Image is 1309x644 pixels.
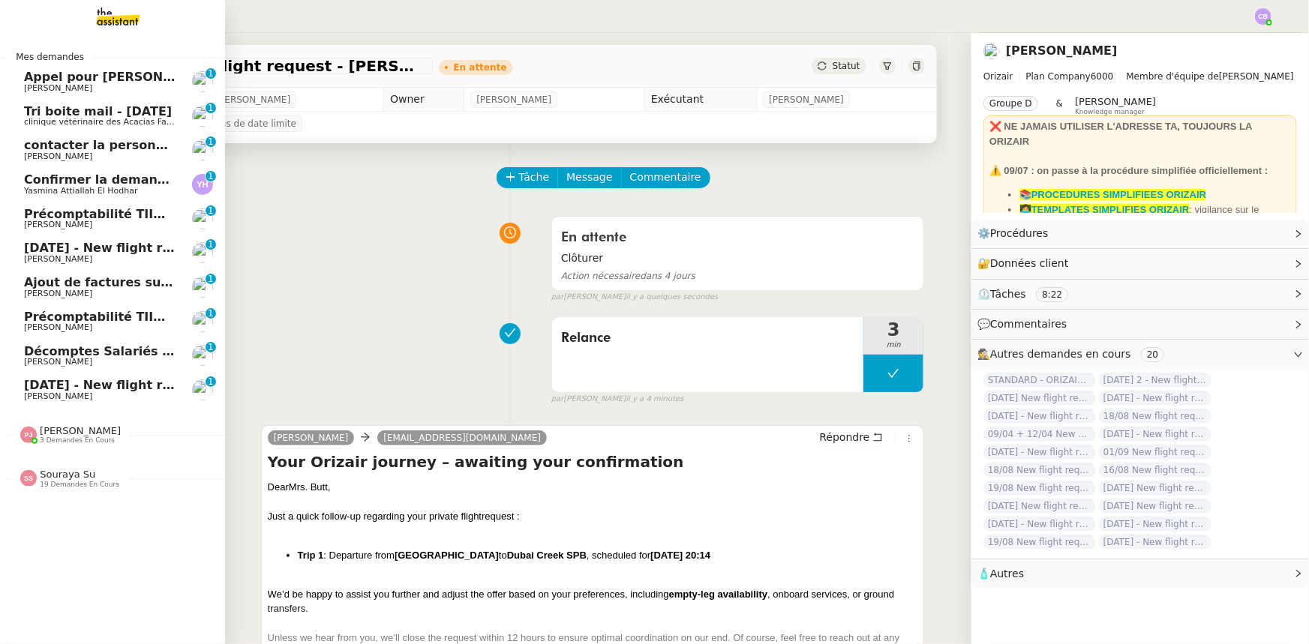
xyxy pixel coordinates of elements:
span: [PERSON_NAME] [476,92,551,107]
span: [DATE] 2 - New flight request - [PERSON_NAME] [1099,373,1211,388]
span: 19/08 New flight request - [PERSON_NAME][GEOGRAPHIC_DATA] [983,481,1096,496]
span: Dear [268,481,289,493]
li: : Departure from to , scheduled for [298,548,918,563]
span: par [551,393,564,406]
nz-badge-sup: 1 [206,342,216,352]
span: Plan Company [1026,71,1091,82]
span: par [551,291,564,304]
h4: Your Orizair journey – awaiting your confirmation [268,451,918,472]
nz-badge-sup: 1 [206,68,216,79]
a: [PERSON_NAME] [268,431,355,445]
strong: 📚PROCEDURES SIMPLIFIEES ORIZAIR [1019,189,1206,200]
span: Statut [833,61,860,71]
p: 1 [208,103,214,116]
span: & [1056,96,1063,115]
span: [DATE] - New flight request - [PERSON_NAME] [1099,517,1211,532]
span: 6000 [1091,71,1114,82]
div: 🧴Autres [971,559,1309,589]
span: Action nécessaire [561,271,641,281]
span: clinique vétérinaire des Acacias Famose [24,117,189,127]
img: users%2F7nLfdXEOePNsgCtodsK58jnyGKv1%2Favatar%2FIMG_1682.jpeg [192,139,213,160]
div: Mrs. Butt, [268,480,918,495]
span: [DATE] - New flight request - [PERSON_NAME] [24,241,334,255]
span: 19 demandes en cours [40,481,119,489]
img: svg [20,427,37,443]
span: il y a quelques secondes [626,291,718,304]
span: 🧴 [977,568,1024,580]
strong: empty-leg availability [669,589,768,600]
span: contacter la personne en charge de la mutuelle d'entreprise [24,138,432,152]
nz-badge-sup: 1 [206,136,216,147]
img: users%2FC9SBsJ0duuaSgpQFj5LgoEX8n0o2%2Favatar%2Fec9d51b8-9413-4189-adfb-7be4d8c96a3c [983,43,1000,59]
nz-badge-sup: 1 [206,205,216,216]
img: users%2FUX3d5eFl6eVv5XRpuhmKXfpcWvv1%2Favatar%2Fdownload.jpeg [192,106,213,127]
span: 19/08 New flight request - [PERSON_NAME] [983,535,1096,550]
span: min [863,339,923,352]
p: 1 [208,342,214,355]
span: [PERSON_NAME] [24,391,92,401]
a: 👩‍💻TEMPLATES SIMPLIFIES ORIZAIR [1019,204,1190,215]
span: STANDARD - ORIZAIR - août 2025 [983,373,1096,388]
img: users%2FC9SBsJ0duuaSgpQFj5LgoEX8n0o2%2Favatar%2Fec9d51b8-9413-4189-adfb-7be4d8c96a3c [192,242,213,263]
span: [PERSON_NAME] [24,357,92,367]
span: [DATE] - New flight request - [PERSON_NAME] [101,58,427,73]
span: [EMAIL_ADDRESS][DOMAIN_NAME] [383,433,541,443]
div: ⚙️Procédures [971,219,1309,248]
span: Pas de date limite [215,116,296,131]
span: [PERSON_NAME] [24,322,92,332]
span: Commentaires [990,318,1067,330]
span: ⏲️ [977,288,1081,300]
strong: [GEOGRAPHIC_DATA] [395,550,499,561]
strong: [DATE] 20:14 [650,550,710,561]
span: [DATE] - New flight request - [PERSON_NAME] [983,445,1096,460]
a: [PERSON_NAME] [1006,43,1118,58]
p: 1 [208,376,214,390]
span: [PERSON_NAME] [24,83,92,93]
span: Just a quick follow-up regarding your private flight [268,511,482,522]
nz-badge-sup: 1 [206,308,216,319]
strong: ❌ NE JAMAIS UTILISER L'ADRESSE TA, TOUJOURS LA ORIZAIR [989,121,1252,147]
img: svg [20,470,37,487]
small: [PERSON_NAME] [551,291,719,304]
nz-badge-sup: 1 [206,376,216,387]
p: 1 [208,274,214,287]
div: request : [268,509,918,524]
span: 3 demandes en cours [40,436,115,445]
span: 3 [863,321,923,339]
td: Exécutant [644,88,756,112]
span: Précomptabilité TIIME SV-Holding - [DATE] [24,310,311,324]
span: Procédures [990,227,1049,239]
button: Message [557,167,621,188]
span: Autres [990,568,1024,580]
div: En attente [454,63,507,72]
span: 🕵️ [977,348,1170,360]
span: 18/08 New flight request - [PERSON_NAME] [983,463,1096,478]
p: 1 [208,205,214,219]
span: 01/09 New flight request - [PERSON_NAME] [1099,445,1211,460]
nz-badge-sup: 1 [206,239,216,250]
span: [PERSON_NAME] [24,151,92,161]
span: Autres demandes en cours [990,348,1131,360]
span: We’d be happy to assist you further and adjust the offer based on your preferences, including [268,589,669,600]
span: [DATE] - New flight request - [PERSON_NAME] [983,517,1096,532]
span: [DATE] - New flight request - [PERSON_NAME] [983,409,1096,424]
span: 💬 [977,318,1073,330]
div: 🔐Données client [971,249,1309,278]
span: [DATE] New flight request - [PERSON_NAME] [983,391,1096,406]
span: Tri boite mail - [DATE] [24,104,172,118]
span: Données client [990,257,1069,269]
span: [PERSON_NAME] [983,69,1297,84]
span: [DATE] New flight request - Era Beka [1099,481,1211,496]
p: 1 [208,136,214,150]
li: : vigilance sur le dashboard utiliser uniquement les templates avec ✈️Orizair pour éviter les con... [1019,202,1291,247]
span: Relance [561,327,855,349]
button: Commentaire [621,167,710,188]
strong: Trip 1 [298,550,324,561]
nz-badge-sup: 1 [206,171,216,181]
p: 1 [208,171,214,184]
strong: ⚠️ 09/07 : on passe à la procédure simplifiée officiellement : [989,165,1268,176]
strong: Dubai Creek SPB [507,550,587,561]
span: Orizair [983,71,1013,82]
nz-tag: 8:22 [1036,287,1068,302]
